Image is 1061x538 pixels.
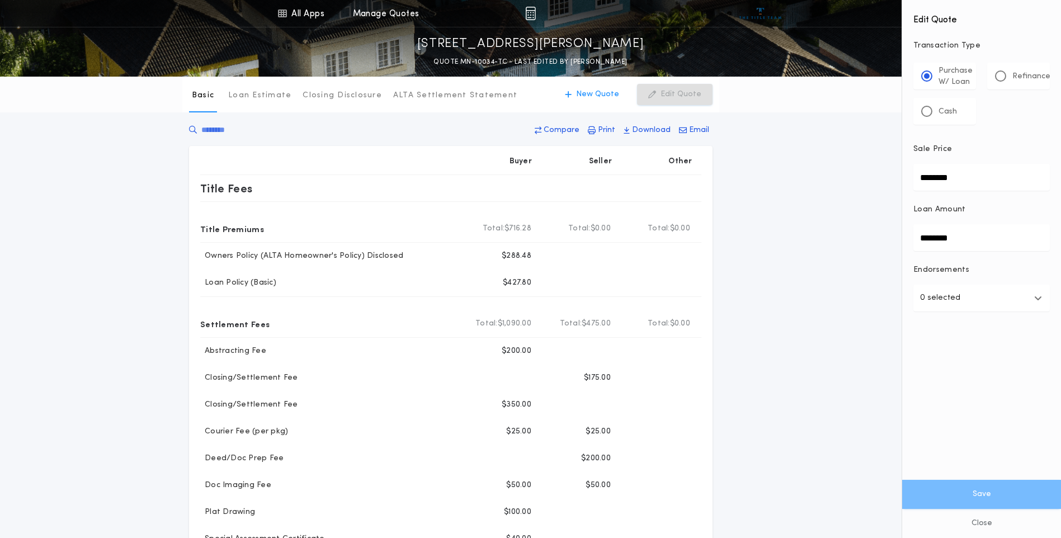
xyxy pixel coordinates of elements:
p: $100.00 [504,507,531,518]
p: Transaction Type [913,40,1050,51]
p: 0 selected [920,291,960,305]
p: Cash [939,106,957,117]
p: Edit Quote [661,89,701,100]
p: Title Fees [200,180,253,197]
p: Courier Fee (per pkg) [200,426,288,437]
p: [STREET_ADDRESS][PERSON_NAME] [417,35,644,53]
span: $1,090.00 [498,318,531,329]
b: Total: [483,223,505,234]
p: Other [669,156,692,167]
p: Buyer [510,156,532,167]
p: Endorsements [913,265,1050,276]
p: $200.00 [581,453,611,464]
p: $175.00 [584,372,611,384]
b: Total: [648,318,670,329]
span: $716.28 [504,223,531,234]
p: Compare [544,125,579,136]
b: Total: [560,318,582,329]
p: Seller [589,156,612,167]
button: Download [620,120,674,140]
p: Doc Imaging Fee [200,480,271,491]
img: img [525,7,536,20]
p: Loan Policy (Basic) [200,277,276,289]
p: Download [632,125,671,136]
p: Abstracting Fee [200,346,266,357]
p: $350.00 [502,399,531,410]
span: $475.00 [582,318,611,329]
button: Email [676,120,713,140]
button: Print [584,120,619,140]
p: Owners Policy (ALTA Homeowner's Policy) Disclosed [200,251,403,262]
p: New Quote [576,89,619,100]
p: Email [689,125,709,136]
h4: Edit Quote [913,7,1050,27]
b: Total: [568,223,591,234]
p: $50.00 [586,480,611,491]
button: Save [902,480,1061,509]
span: $0.00 [670,223,690,234]
p: $25.00 [506,426,531,437]
p: Settlement Fees [200,315,270,333]
p: $200.00 [502,346,531,357]
p: ALTA Settlement Statement [393,90,517,101]
button: Compare [531,120,583,140]
span: $0.00 [670,318,690,329]
p: Closing/Settlement Fee [200,399,298,410]
span: $0.00 [591,223,611,234]
p: Purchase W/ Loan [939,65,973,88]
p: Closing/Settlement Fee [200,372,298,384]
p: Print [598,125,615,136]
p: Loan Amount [913,204,966,215]
p: Deed/Doc Prep Fee [200,453,284,464]
p: QUOTE MN-10034-TC - LAST EDITED BY [PERSON_NAME] [433,56,627,68]
p: $288.48 [502,251,531,262]
b: Total: [648,223,670,234]
b: Total: [475,318,498,329]
p: $427.80 [503,277,531,289]
p: Basic [192,90,214,101]
p: Sale Price [913,144,952,155]
input: Sale Price [913,164,1050,191]
p: Closing Disclosure [303,90,382,101]
p: Plat Drawing [200,507,255,518]
p: Refinance [1012,71,1050,82]
p: $50.00 [506,480,531,491]
button: New Quote [554,84,630,105]
input: Loan Amount [913,224,1050,251]
p: $25.00 [586,426,611,437]
button: Close [902,509,1061,538]
p: Loan Estimate [228,90,291,101]
img: vs-icon [739,8,781,19]
p: Title Premiums [200,220,264,238]
button: 0 selected [913,285,1050,312]
button: Edit Quote [637,84,713,105]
